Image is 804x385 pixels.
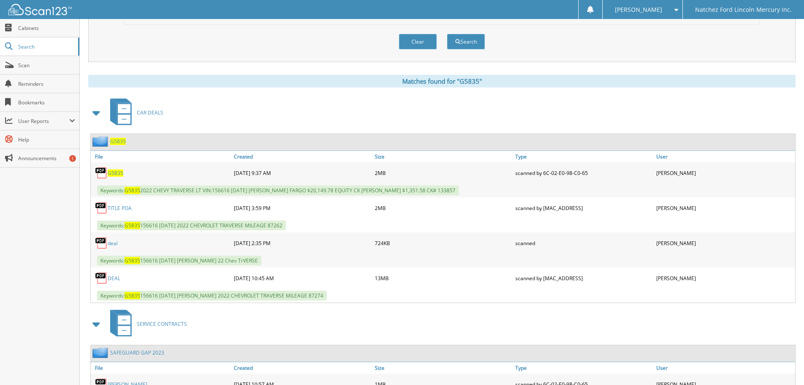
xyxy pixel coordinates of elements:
span: SERVICE CONTRACTS [137,320,187,328]
a: Type [513,362,654,374]
div: [DATE] 3:59 PM [232,199,373,216]
span: Scan [18,62,75,69]
div: scanned by 6C-02-E0-98-C0-65 [513,164,654,181]
img: PDF.png [95,272,108,284]
a: Type [513,151,654,162]
span: G5835 [125,257,140,264]
div: [PERSON_NAME] [654,199,795,216]
button: Clear [399,34,437,49]
div: scanned by [MAC_ADDRESS] [513,270,654,287]
a: CAR DEALS [105,96,163,129]
a: Size [373,362,514,374]
span: Search [18,43,74,50]
span: Help [18,136,75,143]
div: 1 [69,155,76,162]
span: User Reports [18,117,69,125]
img: folder2.png [92,136,110,147]
span: G5835 [125,292,140,299]
span: Keywords: 2022 CHEVY TRAVERSE LT VIN:156616 [DATE] [PERSON_NAME] FARGO $20,149.78 EQUITY CK [PERS... [97,186,459,195]
a: SAFEGUARD GAP 2023 [110,349,164,356]
img: PDF.png [95,237,108,249]
a: File [91,362,232,374]
span: Keywords: 156616 [DATE] [PERSON_NAME] 22 Chev TrVERSE [97,256,261,265]
div: 13MB [373,270,514,287]
span: CAR DEALS [137,109,163,116]
a: G5835 [110,138,126,145]
span: Natchez Ford Lincoln Mercury Inc. [695,7,792,12]
span: Announcements [18,155,75,162]
span: Cabinets [18,25,75,32]
a: Size [373,151,514,162]
span: Reminders [18,80,75,87]
button: Search [447,34,485,49]
div: scanned by [MAC_ADDRESS] [513,199,654,216]
a: User [654,362,795,374]
div: scanned [513,235,654,251]
a: TITLE POA [108,205,132,212]
span: Keywords: 156616 [DATE] 2022 CHEVROLET TRAVERSE MILEAGE 87262 [97,221,286,230]
div: 2MB [373,199,514,216]
div: Matches found for "G5835" [88,75,796,87]
span: G5835 [125,187,140,194]
a: DEAL [108,275,120,282]
div: [DATE] 2:35 PM [232,235,373,251]
a: Created [232,362,373,374]
a: File [91,151,232,162]
img: PDF.png [95,202,108,214]
span: [PERSON_NAME] [615,7,662,12]
div: [PERSON_NAME] [654,235,795,251]
a: User [654,151,795,162]
span: G5835 [125,222,140,229]
img: folder2.png [92,347,110,358]
span: Bookmarks [18,99,75,106]
img: scan123-logo-white.svg [8,4,72,15]
a: SERVICE CONTRACTS [105,307,187,341]
div: [DATE] 9:37 AM [232,164,373,181]
div: [PERSON_NAME] [654,270,795,287]
div: 2MB [373,164,514,181]
span: Keywords: 156616 [DATE] [PERSON_NAME] 2022 CHEVROLET TRAVERSE MILEAGE 87274 [97,291,327,300]
div: [DATE] 10:45 AM [232,270,373,287]
div: 724KB [373,235,514,251]
div: [PERSON_NAME] [654,164,795,181]
a: deal [108,240,118,247]
img: PDF.png [95,167,108,179]
a: Created [232,151,373,162]
a: G5835 [108,169,123,177]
